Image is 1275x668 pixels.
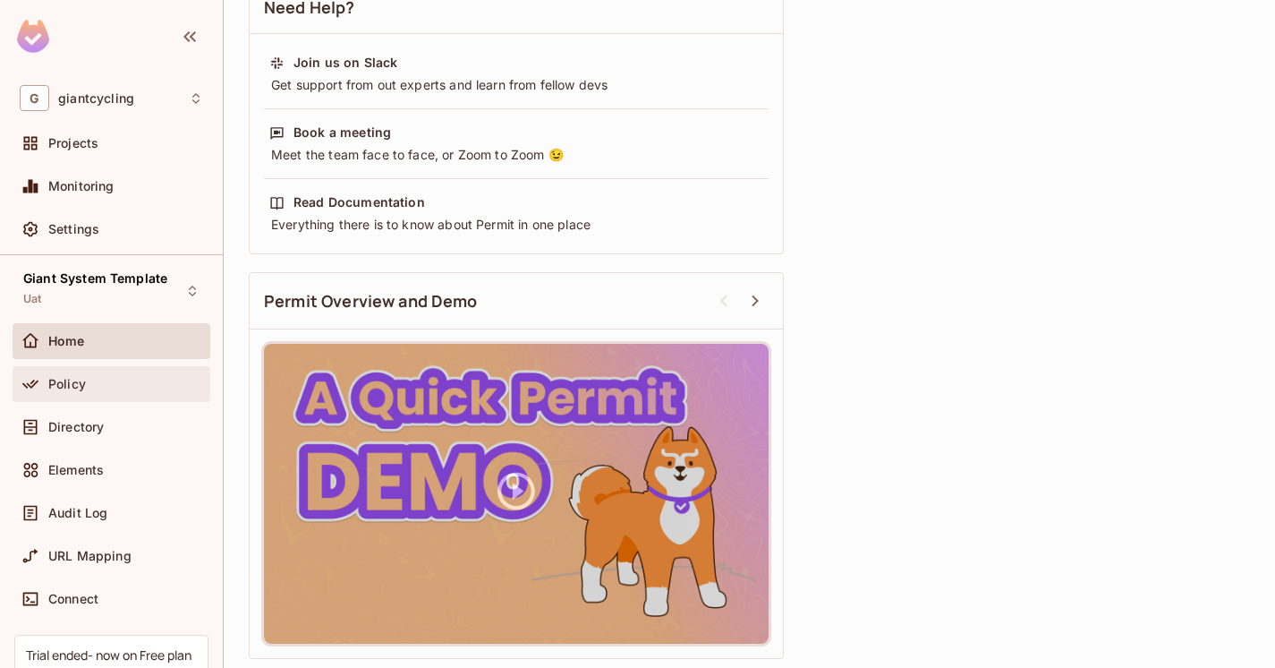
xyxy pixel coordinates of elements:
[48,334,85,348] span: Home
[293,54,397,72] div: Join us on Slack
[269,146,763,164] div: Meet the team face to face, or Zoom to Zoom 😉
[269,76,763,94] div: Get support from out experts and learn from fellow devs
[269,216,763,234] div: Everything there is to know about Permit in one place
[17,20,49,53] img: SReyMgAAAABJRU5ErkJggg==
[48,179,115,193] span: Monitoring
[58,91,134,106] span: Workspace: giantcycling
[48,377,86,391] span: Policy
[20,85,49,111] span: G
[48,222,99,236] span: Settings
[23,292,41,306] span: Uat
[23,271,167,286] span: Giant System Template
[48,463,104,477] span: Elements
[293,193,425,211] div: Read Documentation
[48,136,98,150] span: Projects
[48,420,104,434] span: Directory
[293,124,391,141] div: Book a meeting
[26,647,191,664] div: Trial ended- now on Free plan
[48,506,107,520] span: Audit Log
[48,592,98,606] span: Connect
[48,549,132,563] span: URL Mapping
[264,290,478,313] span: Permit Overview and Demo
